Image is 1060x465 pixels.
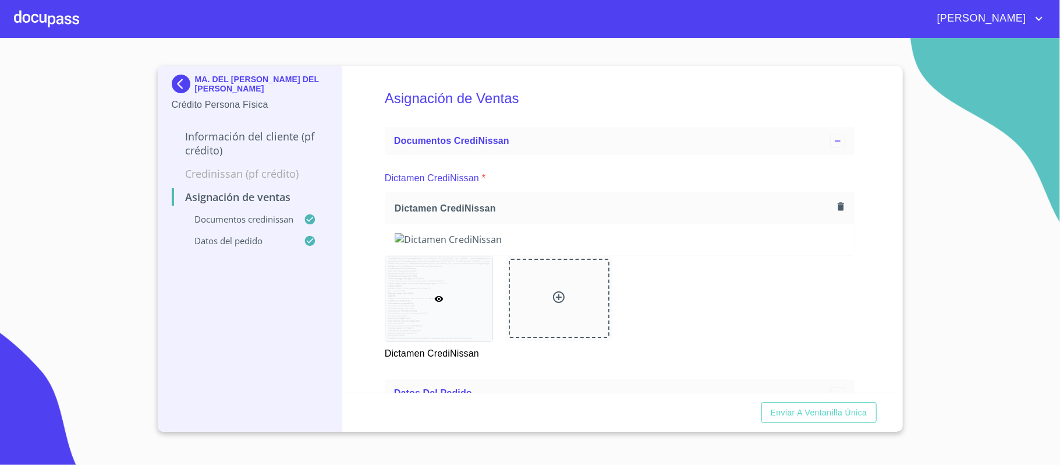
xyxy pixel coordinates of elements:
p: Documentos CrediNissan [172,213,304,225]
span: Documentos CrediNissan [394,136,509,146]
span: [PERSON_NAME] [928,9,1032,28]
p: Credinissan (PF crédito) [172,167,328,181]
span: Enviar a Ventanilla única [771,406,867,420]
p: Información del cliente (PF crédito) [172,129,328,157]
span: Dictamen CrediNissan [395,202,834,214]
p: Dictamen CrediNissan [385,342,492,361]
button: account of current user [928,9,1046,28]
p: Crédito Persona Física [172,98,328,112]
p: Datos del pedido [172,235,304,246]
p: Asignación de Ventas [172,190,328,204]
p: Dictamen CrediNissan [385,171,479,185]
div: Documentos CrediNissan [385,127,855,155]
img: Dictamen CrediNissan [395,233,845,246]
button: Enviar a Ventanilla única [761,402,877,424]
p: MA. DEL [PERSON_NAME] DEL [PERSON_NAME] [195,75,328,93]
h5: Asignación de Ventas [385,75,855,122]
div: MA. DEL [PERSON_NAME] DEL [PERSON_NAME] [172,75,328,98]
img: Docupass spot blue [172,75,195,93]
span: Datos del pedido [394,388,472,398]
div: Datos del pedido [385,379,855,407]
